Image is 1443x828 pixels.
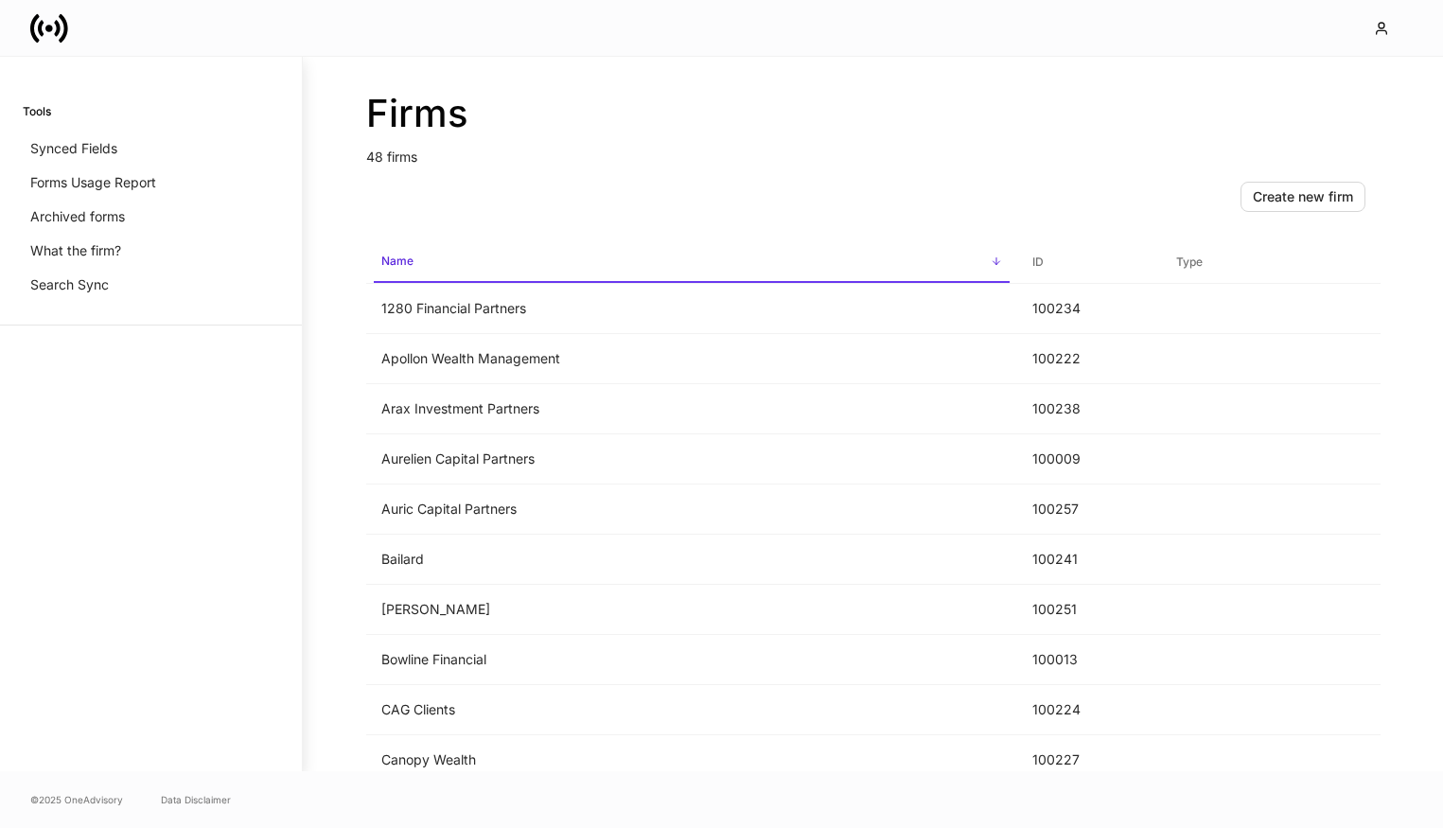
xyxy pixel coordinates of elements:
[30,139,117,158] p: Synced Fields
[374,242,1010,283] span: Name
[1017,484,1161,535] td: 100257
[1241,182,1365,212] button: Create new firm
[366,434,1017,484] td: Aurelien Capital Partners
[30,792,123,807] span: © 2025 OneAdvisory
[23,166,279,200] a: Forms Usage Report
[1017,735,1161,785] td: 100227
[23,200,279,234] a: Archived forms
[1176,253,1203,271] h6: Type
[23,102,51,120] h6: Tools
[30,241,121,260] p: What the firm?
[366,334,1017,384] td: Apollon Wealth Management
[23,132,279,166] a: Synced Fields
[161,792,231,807] a: Data Disclaimer
[1017,384,1161,434] td: 100238
[1017,635,1161,685] td: 100013
[30,207,125,226] p: Archived forms
[366,535,1017,585] td: Bailard
[366,585,1017,635] td: [PERSON_NAME]
[366,136,1381,167] p: 48 firms
[30,275,109,294] p: Search Sync
[1017,685,1161,735] td: 100224
[366,735,1017,785] td: Canopy Wealth
[366,685,1017,735] td: CAG Clients
[1017,585,1161,635] td: 100251
[23,268,279,302] a: Search Sync
[366,284,1017,334] td: 1280 Financial Partners
[1032,253,1044,271] h6: ID
[1017,334,1161,384] td: 100222
[366,635,1017,685] td: Bowline Financial
[1017,434,1161,484] td: 100009
[23,234,279,268] a: What the firm?
[1017,284,1161,334] td: 100234
[1017,535,1161,585] td: 100241
[381,252,414,270] h6: Name
[1025,243,1153,282] span: ID
[1169,243,1373,282] span: Type
[30,173,156,192] p: Forms Usage Report
[366,91,1381,136] h2: Firms
[366,484,1017,535] td: Auric Capital Partners
[1253,187,1353,206] div: Create new firm
[366,384,1017,434] td: Arax Investment Partners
